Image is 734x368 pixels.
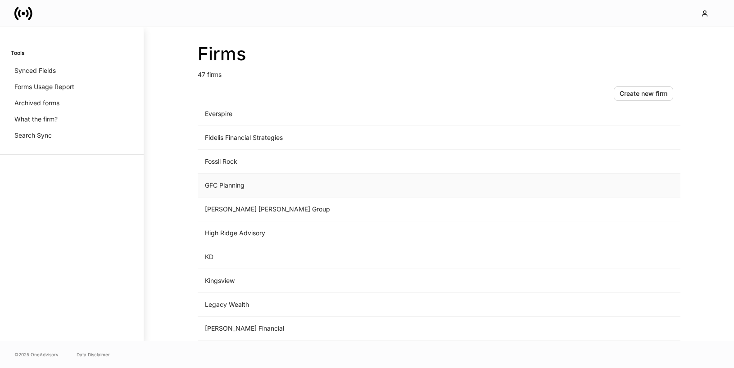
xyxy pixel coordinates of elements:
td: [PERSON_NAME] [PERSON_NAME] Group [198,197,531,221]
td: Everspire [198,102,531,126]
td: Fossil Rock [198,150,531,174]
a: Data Disclaimer [77,351,110,358]
td: GFC Planning [198,174,531,197]
a: Archived forms [11,95,133,111]
p: Synced Fields [14,66,56,75]
p: Search Sync [14,131,52,140]
a: Search Sync [11,127,133,144]
button: Create new firm [614,86,673,101]
p: What the firm? [14,115,58,124]
p: 47 firms [198,65,680,79]
a: Forms Usage Report [11,79,133,95]
td: High Ridge Advisory [198,221,531,245]
td: KD [198,245,531,269]
p: Archived forms [14,99,59,108]
a: What the firm? [11,111,133,127]
p: Forms Usage Report [14,82,74,91]
td: Legacy Wealth [198,293,531,317]
td: [PERSON_NAME] Financial [198,317,531,341]
td: Marksman Wealth Management [198,341,531,364]
div: Create new firm [620,89,667,98]
h2: Firms [198,43,680,65]
span: © 2025 OneAdvisory [14,351,59,358]
h6: Tools [11,49,24,57]
td: Kingsview [198,269,531,293]
a: Synced Fields [11,63,133,79]
td: Fidelis Financial Strategies [198,126,531,150]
